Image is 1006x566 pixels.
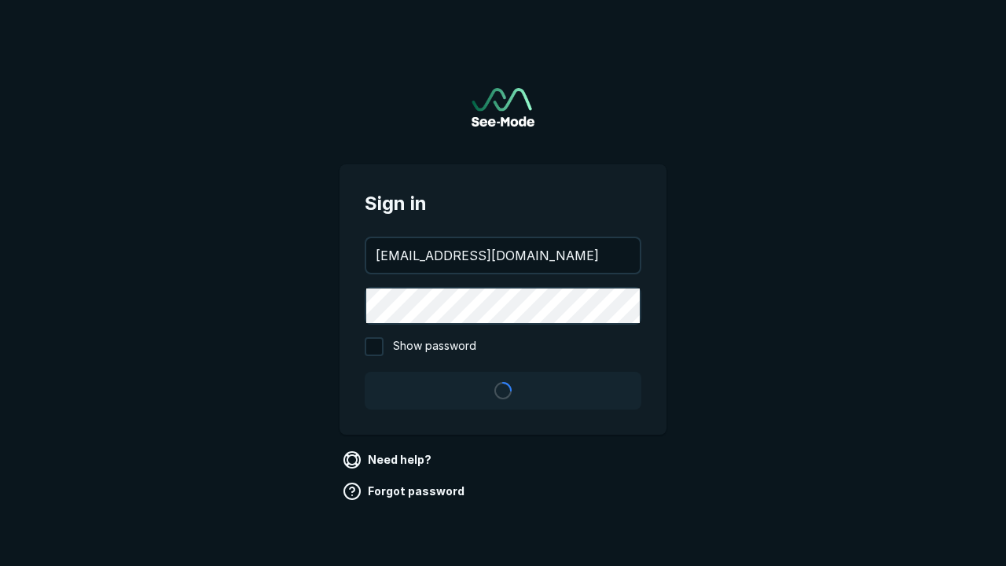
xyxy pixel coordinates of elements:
a: Forgot password [340,479,471,504]
a: Go to sign in [472,88,534,127]
img: See-Mode Logo [472,88,534,127]
a: Need help? [340,447,438,472]
span: Show password [393,337,476,356]
input: your@email.com [366,238,640,273]
span: Sign in [365,189,641,218]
